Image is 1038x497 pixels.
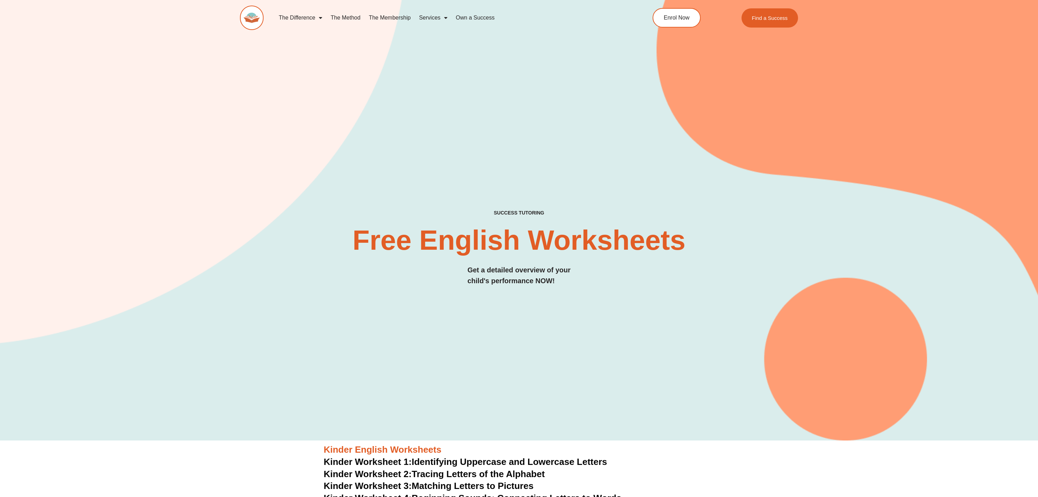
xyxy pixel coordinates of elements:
[324,469,412,479] span: Kinder Worksheet 2:
[324,469,545,479] a: Kinder Worksheet 2:Tracing Letters of the Alphabet
[467,265,571,286] h3: Get a detailed overview of your child's performance NOW!
[741,8,798,28] a: Find a Success
[324,444,714,456] h3: Kinder English Worksheets
[752,15,788,21] span: Find a Success
[274,10,326,26] a: The Difference
[452,10,499,26] a: Own a Success
[364,10,415,26] a: The Membership
[653,8,701,28] a: Enrol Now
[335,226,703,254] h2: Free English Worksheets​
[436,210,602,216] h4: SUCCESS TUTORING​
[664,15,690,21] span: Enrol Now
[326,10,364,26] a: The Method
[324,457,607,467] a: Kinder Worksheet 1:Identifying Uppercase and Lowercase Letters
[415,10,451,26] a: Services
[324,481,534,491] a: Kinder Worksheet 3:Matching Letters to Pictures
[324,481,412,491] span: Kinder Worksheet 3:
[324,457,412,467] span: Kinder Worksheet 1:
[274,10,620,26] nav: Menu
